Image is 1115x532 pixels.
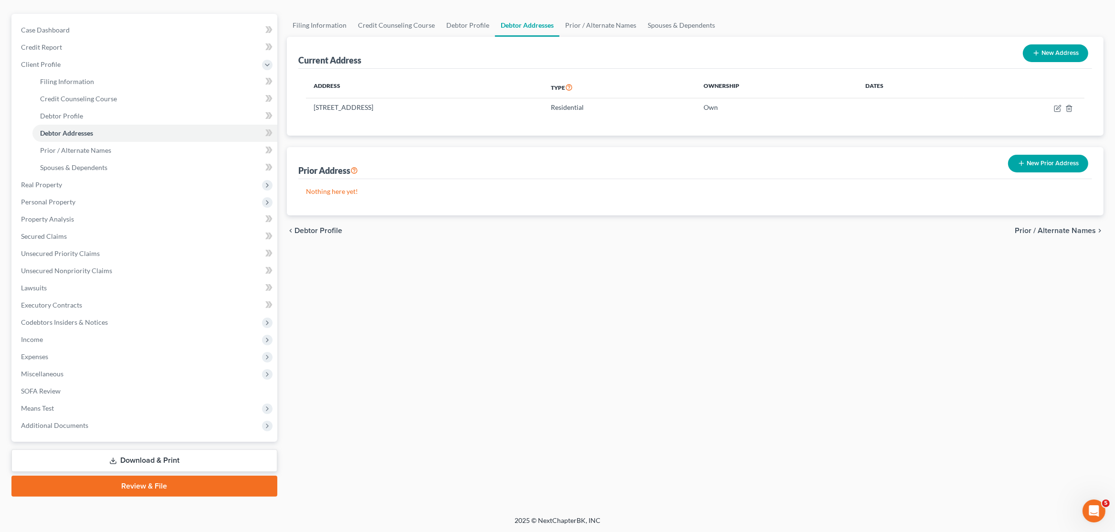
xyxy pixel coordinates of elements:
button: chevron_left Debtor Profile [287,227,342,234]
div: Prior Address [298,165,358,176]
button: New Prior Address [1008,155,1088,172]
a: Debtor Addresses [495,14,559,37]
span: Debtor Addresses [40,129,93,137]
span: Prior / Alternate Names [40,146,111,154]
div: Current Address [298,54,361,66]
a: Unsecured Priority Claims [13,245,277,262]
td: Residential [543,98,696,117]
a: Review & File [11,476,277,497]
span: Real Property [21,181,62,189]
a: Filing Information [32,73,277,90]
a: Secured Claims [13,228,277,245]
span: Filing Information [40,77,94,85]
span: 5 [1102,500,1110,507]
td: Own [696,98,858,117]
a: Lawsuits [13,279,277,297]
a: Spouses & Dependents [642,14,721,37]
span: Unsecured Priority Claims [21,249,100,257]
span: Codebtors Insiders & Notices [21,318,108,326]
span: Debtor Profile [40,112,83,120]
a: Filing Information [287,14,352,37]
iframe: Intercom live chat [1083,500,1105,522]
span: Spouses & Dependents [40,163,107,171]
span: Means Test [21,404,54,412]
a: Debtor Profile [441,14,495,37]
a: Property Analysis [13,211,277,228]
i: chevron_left [287,227,295,234]
a: Case Dashboard [13,21,277,39]
span: SOFA Review [21,387,61,395]
span: Case Dashboard [21,26,70,34]
p: Nothing here yet! [306,187,1084,196]
a: Credit Counseling Course [32,90,277,107]
a: Download & Print [11,449,277,472]
span: Credit Report [21,43,62,51]
a: SOFA Review [13,383,277,400]
th: Dates [858,76,964,98]
a: Credit Report [13,39,277,56]
span: Unsecured Nonpriority Claims [21,266,112,275]
span: Property Analysis [21,215,74,223]
span: Lawsuits [21,284,47,292]
span: Expenses [21,352,48,361]
th: Address [306,76,543,98]
span: Client Profile [21,60,61,68]
a: Prior / Alternate Names [32,142,277,159]
a: Unsecured Nonpriority Claims [13,262,277,279]
button: Prior / Alternate Names chevron_right [1015,227,1104,234]
a: Spouses & Dependents [32,159,277,176]
span: Additional Documents [21,421,88,429]
a: Debtor Addresses [32,125,277,142]
button: New Address [1023,44,1088,62]
span: Miscellaneous [21,370,63,378]
a: Credit Counseling Course [352,14,441,37]
td: [STREET_ADDRESS] [306,98,543,117]
span: Prior / Alternate Names [1015,227,1096,234]
span: Debtor Profile [295,227,342,234]
span: Personal Property [21,198,75,206]
th: Ownership [696,76,858,98]
a: Executory Contracts [13,297,277,314]
span: Income [21,335,43,343]
span: Executory Contracts [21,301,82,309]
span: Credit Counseling Course [40,95,117,103]
th: Type [543,76,696,98]
a: Debtor Profile [32,107,277,125]
a: Prior / Alternate Names [559,14,642,37]
i: chevron_right [1096,227,1104,234]
span: Secured Claims [21,232,67,240]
